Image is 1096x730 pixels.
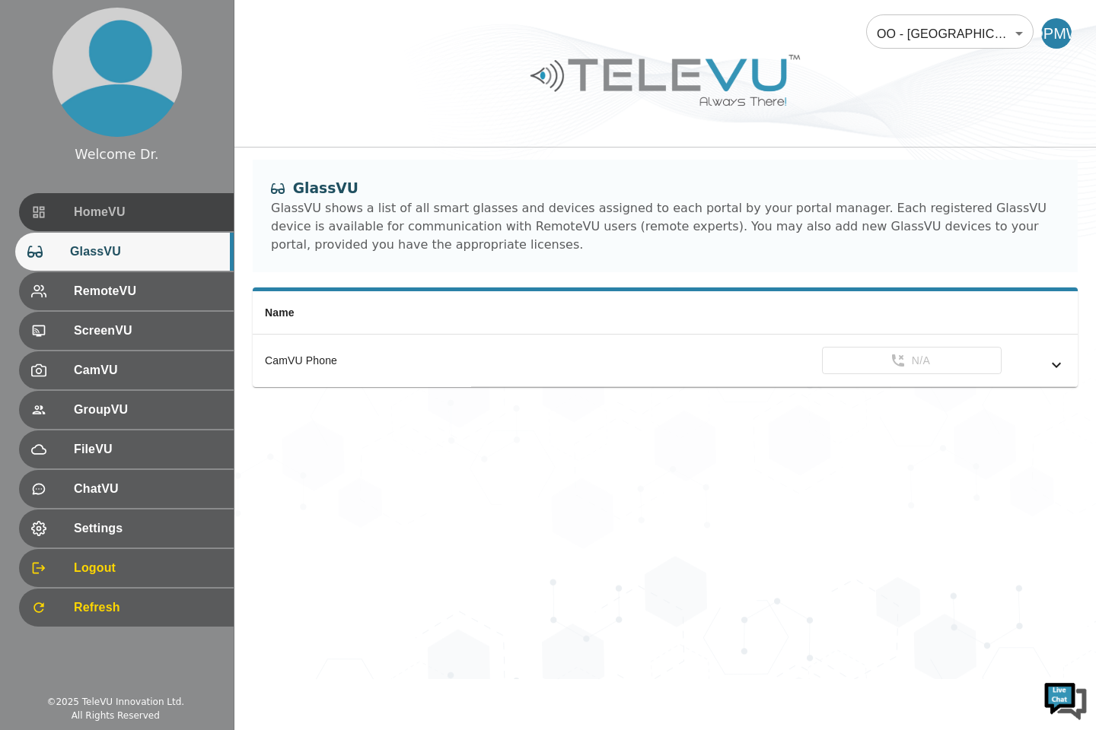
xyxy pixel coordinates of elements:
img: Chat Widget [1043,677,1088,722]
span: We're online! [88,192,210,345]
span: Settings [74,519,221,538]
span: FileVU [74,440,221,459]
div: DPMW [1041,18,1072,49]
div: Settings [19,509,234,547]
img: d_736959983_company_1615157101543_736959983 [26,71,64,109]
span: GlassVU [70,243,221,261]
div: GlassVU shows a list of all smart glasses and devices assigned to each portal by your portal mana... [271,199,1059,254]
div: GlassVU [271,178,1059,199]
textarea: Type your message and hit 'Enter' [8,415,290,468]
span: Logout [74,559,221,577]
span: CamVU [74,361,221,379]
table: simple table [253,291,1078,388]
div: Logout [19,549,234,587]
div: GroupVU [19,391,234,429]
div: HomeVU [19,193,234,231]
img: profile.png [53,8,182,137]
div: Refresh [19,589,234,627]
span: RemoteVU [74,282,221,300]
div: All Rights Reserved [72,709,160,722]
div: CamVU Phone [265,353,459,368]
div: GlassVU [15,233,234,271]
div: © 2025 TeleVU Innovation Ltd. [46,695,184,709]
div: Welcome Dr. [75,144,158,164]
div: ScreenVU [19,312,234,350]
div: OO - [GEOGRAPHIC_DATA] - [PERSON_NAME] [MTRP] [866,12,1034,55]
span: Name [265,306,295,319]
div: ChatVU [19,470,234,508]
span: GroupVU [74,401,221,419]
div: RemoteVU [19,272,234,310]
div: Chat with us now [79,80,256,100]
img: Logo [528,49,802,112]
div: Minimize live chat window [250,8,286,44]
div: FileVU [19,430,234,468]
span: ChatVU [74,480,221,498]
span: Refresh [74,598,221,617]
span: ScreenVU [74,322,221,340]
span: HomeVU [74,203,221,221]
div: CamVU [19,351,234,389]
